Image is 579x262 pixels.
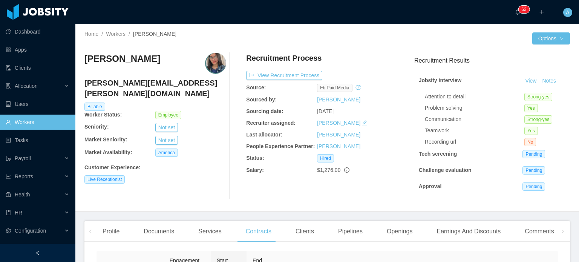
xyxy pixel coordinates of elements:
i: icon: right [561,230,565,233]
div: Profile [96,221,126,242]
span: Pending [522,182,545,191]
i: icon: setting [6,228,11,233]
h3: Recruitment Results [414,56,570,65]
i: icon: book [6,210,11,215]
a: icon: exportView Recruitment Process [246,72,322,78]
a: icon: robotUsers [6,97,69,112]
strong: Challenge evaluation [419,167,472,173]
b: Recruiter assigned: [246,120,296,126]
span: Strong-yes [524,93,552,101]
span: Live Receptionist [84,175,125,184]
span: No [524,138,536,146]
b: Sourcing date: [246,108,283,114]
div: Clients [289,221,320,242]
i: icon: bell [515,9,520,15]
span: Payroll [15,155,31,161]
span: Pending [522,150,545,158]
i: icon: solution [6,83,11,89]
span: / [129,31,130,37]
span: / [101,31,103,37]
span: [PERSON_NAME] [133,31,176,37]
b: Customer Experience : [84,164,141,170]
span: Reports [15,173,33,179]
i: icon: line-chart [6,174,11,179]
a: [PERSON_NAME] [317,132,360,138]
a: icon: pie-chartDashboard [6,24,69,39]
span: Employee [155,111,181,119]
b: Salary: [246,167,264,173]
span: America [155,149,178,157]
span: Billable [84,103,105,111]
a: [PERSON_NAME] [317,143,360,149]
a: [PERSON_NAME] [317,97,360,103]
span: Yes [524,104,538,112]
span: Strong-yes [524,115,552,124]
i: icon: plus [539,9,544,15]
span: Hired [317,154,334,162]
div: Earnings And Discounts [430,221,507,242]
button: Not set [155,136,178,145]
strong: Jobsity interview [419,77,462,83]
i: icon: medicine-box [6,192,11,197]
span: HR [15,210,22,216]
i: icon: file-protect [6,156,11,161]
a: Workers [106,31,126,37]
div: Comments [519,221,560,242]
button: icon: exportView Recruitment Process [246,71,322,80]
span: A [566,8,569,17]
b: Status: [246,155,264,161]
i: icon: edit [362,120,367,126]
i: icon: left [89,230,92,233]
a: View [522,78,539,84]
b: Market Seniority: [84,136,127,142]
span: [DATE] [317,108,334,114]
div: Contracts [240,221,277,242]
a: icon: profileTasks [6,133,69,148]
a: [PERSON_NAME] [317,120,360,126]
div: Communication [425,115,524,123]
b: Sourced by: [246,97,277,103]
button: Notes [539,77,559,86]
b: Worker Status: [84,112,122,118]
div: Problem solving [425,104,524,112]
sup: 63 [518,6,529,13]
img: 68b92c4d-f036-4b61-91a3-1340b2a0c891_67a24b0d6d818-400w.png [205,53,226,74]
span: Yes [524,127,538,135]
div: Recording url [425,138,524,146]
span: Configuration [15,228,46,234]
a: icon: appstoreApps [6,42,69,57]
button: Optionsicon: down [532,32,570,44]
p: 6 [521,6,524,13]
i: icon: history [355,85,361,90]
b: Market Availability: [84,149,132,155]
a: icon: auditClients [6,60,69,75]
strong: Tech screening [419,151,457,157]
h4: [PERSON_NAME][EMAIL_ADDRESS][PERSON_NAME][DOMAIN_NAME] [84,78,226,99]
span: Pending [522,166,545,175]
div: Openings [381,221,419,242]
div: Services [192,221,227,242]
div: Teamwork [425,127,524,135]
div: Pipelines [332,221,369,242]
b: People Experience Partner: [246,143,315,149]
div: Documents [138,221,180,242]
span: $1,276.00 [317,167,340,173]
p: 3 [524,6,527,13]
div: Attention to detail [425,93,524,101]
span: fb paid media [317,84,352,92]
a: Home [84,31,98,37]
b: Seniority: [84,124,109,130]
span: Health [15,192,30,198]
span: Allocation [15,83,38,89]
span: info-circle [344,167,349,173]
h4: Recruitment Process [246,53,322,63]
h3: [PERSON_NAME] [84,53,160,65]
b: Last allocator: [246,132,282,138]
strong: Approval [419,183,442,189]
b: Source: [246,84,266,90]
a: icon: userWorkers [6,115,69,130]
button: Not set [155,123,178,132]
